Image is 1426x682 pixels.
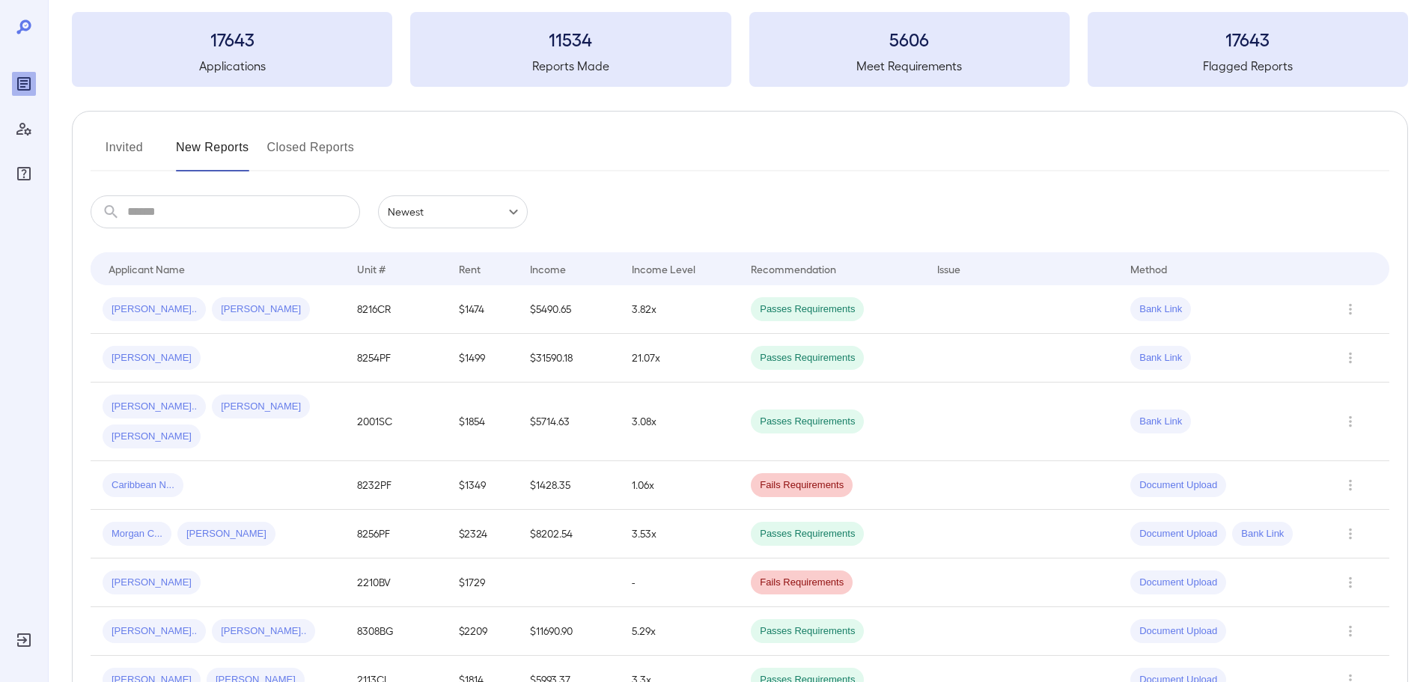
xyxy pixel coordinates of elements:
div: Newest [378,195,528,228]
span: Bank Link [1130,351,1191,365]
td: 3.82x [620,285,739,334]
button: Invited [91,136,158,171]
td: $31590.18 [518,334,620,383]
h3: 17643 [1088,27,1408,51]
div: FAQ [12,162,36,186]
td: $11690.90 [518,607,620,656]
span: Caribbean N... [103,478,183,493]
div: Income Level [632,260,695,278]
td: $1474 [447,285,518,334]
td: 1.06x [620,461,739,510]
h5: Applications [72,57,392,75]
span: [PERSON_NAME].. [103,302,206,317]
td: $5714.63 [518,383,620,461]
td: 8254PF [345,334,447,383]
span: Document Upload [1130,576,1226,590]
span: [PERSON_NAME] [212,400,310,414]
td: $1854 [447,383,518,461]
summary: 17643Applications11534Reports Made5606Meet Requirements17643Flagged Reports [72,12,1408,87]
div: Method [1130,260,1167,278]
span: Bank Link [1232,527,1293,541]
span: [PERSON_NAME] [103,351,201,365]
div: Reports [12,72,36,96]
span: Fails Requirements [751,478,853,493]
td: 5.29x [620,607,739,656]
span: Document Upload [1130,624,1226,639]
span: [PERSON_NAME].. [212,624,315,639]
button: Row Actions [1338,522,1362,546]
span: [PERSON_NAME].. [103,400,206,414]
td: $1499 [447,334,518,383]
button: Row Actions [1338,297,1362,321]
div: Log Out [12,628,36,652]
div: Issue [937,260,961,278]
div: Manage Users [12,117,36,141]
h3: 5606 [749,27,1070,51]
span: [PERSON_NAME] [103,430,201,444]
div: Applicant Name [109,260,185,278]
button: Row Actions [1338,473,1362,497]
span: Passes Requirements [751,302,864,317]
td: 2210BV [345,558,447,607]
span: Passes Requirements [751,527,864,541]
td: 3.53x [620,510,739,558]
div: Rent [459,260,483,278]
span: Bank Link [1130,302,1191,317]
h3: 11534 [410,27,731,51]
h5: Reports Made [410,57,731,75]
td: $8202.54 [518,510,620,558]
span: Morgan C... [103,527,171,541]
td: 3.08x [620,383,739,461]
td: $1428.35 [518,461,620,510]
button: New Reports [176,136,249,171]
button: Closed Reports [267,136,355,171]
td: 8308BG [345,607,447,656]
span: Document Upload [1130,527,1226,541]
td: - [620,558,739,607]
button: Row Actions [1338,409,1362,433]
div: Unit # [357,260,386,278]
span: Fails Requirements [751,576,853,590]
td: $5490.65 [518,285,620,334]
span: Passes Requirements [751,624,864,639]
span: [PERSON_NAME] [177,527,275,541]
td: 8216CR [345,285,447,334]
h5: Flagged Reports [1088,57,1408,75]
span: Document Upload [1130,478,1226,493]
span: [PERSON_NAME] [212,302,310,317]
td: 21.07x [620,334,739,383]
button: Row Actions [1338,570,1362,594]
td: $2324 [447,510,518,558]
td: $1729 [447,558,518,607]
td: 2001SC [345,383,447,461]
div: Income [530,260,566,278]
span: Passes Requirements [751,351,864,365]
span: [PERSON_NAME] [103,576,201,590]
div: Recommendation [751,260,836,278]
span: Bank Link [1130,415,1191,429]
span: Passes Requirements [751,415,864,429]
td: 8256PF [345,510,447,558]
td: 8232PF [345,461,447,510]
span: [PERSON_NAME].. [103,624,206,639]
button: Row Actions [1338,619,1362,643]
td: $1349 [447,461,518,510]
button: Row Actions [1338,346,1362,370]
h5: Meet Requirements [749,57,1070,75]
h3: 17643 [72,27,392,51]
td: $2209 [447,607,518,656]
